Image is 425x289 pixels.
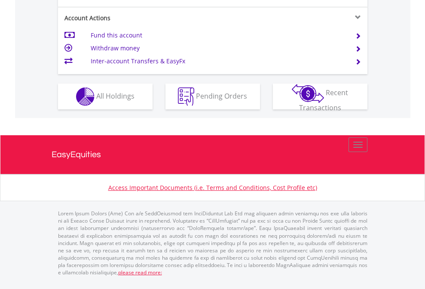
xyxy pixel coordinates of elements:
[292,84,324,103] img: transactions-zar-wht.png
[58,84,153,109] button: All Holdings
[91,42,345,55] td: Withdraw money
[76,87,95,106] img: holdings-wht.png
[91,29,345,42] td: Fund this account
[178,87,194,106] img: pending_instructions-wht.png
[273,84,367,109] button: Recent Transactions
[58,210,367,276] p: Lorem Ipsum Dolors (Ame) Con a/e SeddOeiusmod tem InciDiduntut Lab Etd mag aliquaen admin veniamq...
[96,91,135,100] span: All Holdings
[165,84,260,109] button: Pending Orders
[196,91,247,100] span: Pending Orders
[118,269,162,276] a: please read more:
[58,14,213,22] div: Account Actions
[52,135,374,174] a: EasyEquities
[91,55,345,68] td: Inter-account Transfers & EasyFx
[108,183,317,192] a: Access Important Documents (i.e. Terms and Conditions, Cost Profile etc)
